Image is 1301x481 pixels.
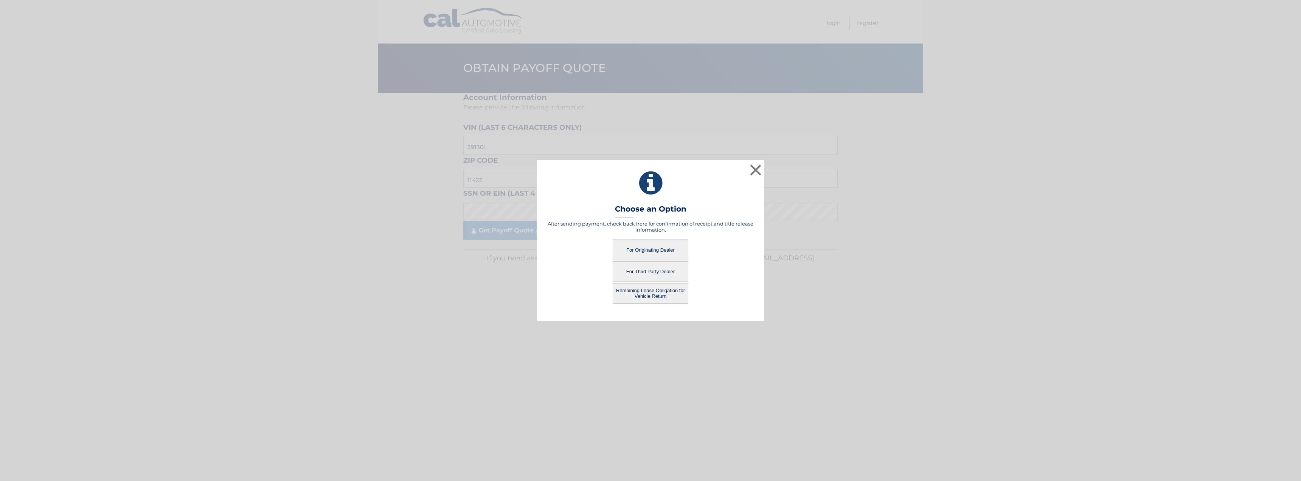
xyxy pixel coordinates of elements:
h3: Choose an Option [615,204,686,218]
button: For Third Party Dealer [613,261,688,282]
button: × [748,162,763,177]
button: Remaining Lease Obligation for Vehicle Return [613,283,688,304]
h5: After sending payment, check back here for confirmation of receipt and title release information. [546,221,755,233]
button: For Originating Dealer [613,240,688,260]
